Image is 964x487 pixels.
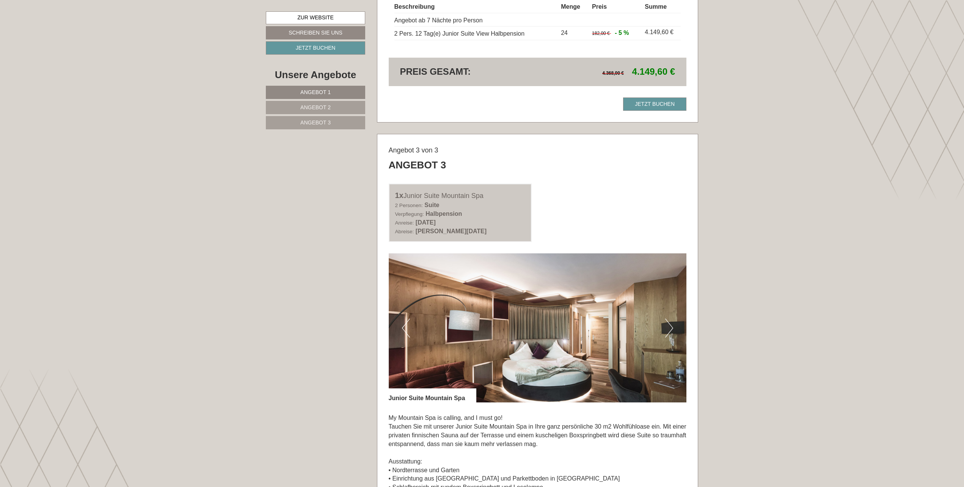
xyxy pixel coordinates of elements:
[394,1,558,13] th: Beschreibung
[395,220,414,226] small: Anreise:
[402,319,410,338] button: Previous
[389,253,687,402] img: image
[300,89,331,95] span: Angebot 1
[632,66,675,77] span: 4.149,60 €
[300,119,331,126] span: Angebot 3
[623,97,686,111] a: Jetzt buchen
[642,1,681,13] th: Summe
[300,104,331,110] span: Angebot 2
[394,27,558,40] td: 2 Pers. 12 Tag(e) Junior Suite View Halbpension
[395,190,526,201] div: Junior Suite Mountain Spa
[266,26,365,39] a: Schreiben Sie uns
[558,27,589,40] td: 24
[425,211,462,217] b: Halbpension
[416,219,436,226] b: [DATE]
[266,68,365,82] div: Unsere Angebote
[424,202,439,208] b: Suite
[558,1,589,13] th: Menge
[395,211,424,217] small: Verpflegung:
[266,11,365,24] a: Zur Website
[615,30,629,36] span: - 5 %
[642,27,681,40] td: 4.149,60 €
[394,65,538,78] div: Preis gesamt:
[589,1,642,13] th: Preis
[395,229,414,234] small: Abreise:
[416,228,487,234] b: [PERSON_NAME][DATE]
[395,203,423,208] small: 2 Personen:
[665,319,673,338] button: Next
[394,13,558,27] td: Angebot ab 7 Nächte pro Person
[266,41,365,55] a: Jetzt buchen
[395,191,403,200] b: 1x
[389,158,446,172] div: Angebot 3
[602,71,624,76] span: 4.368,00 €
[389,146,438,154] span: Angebot 3 von 3
[389,388,477,403] div: Junior Suite Mountain Spa
[592,31,610,36] span: 182,00 €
